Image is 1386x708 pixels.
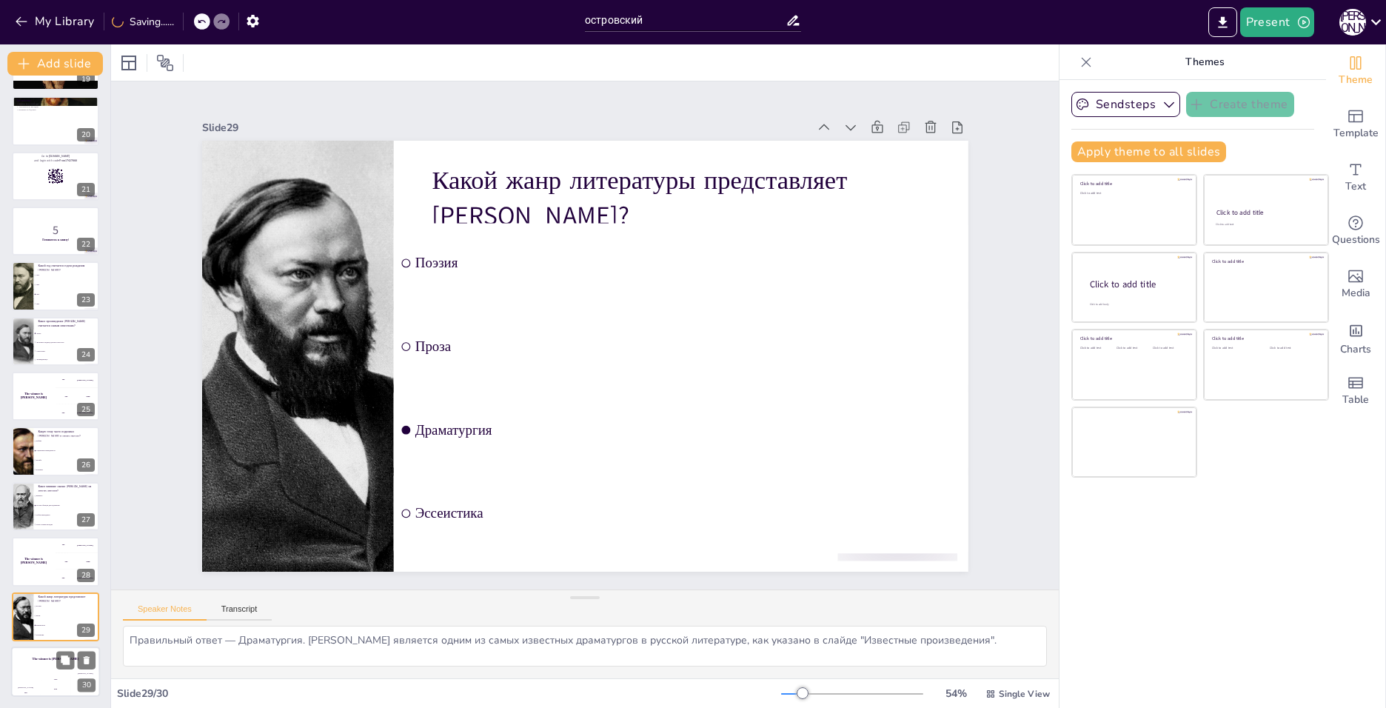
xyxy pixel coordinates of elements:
[1240,7,1314,37] button: Present
[36,284,98,286] span: 1820
[1212,335,1318,341] div: Click to add title
[585,10,786,31] input: Insert title
[77,348,95,361] div: 24
[938,687,974,701] div: 54 %
[1339,9,1366,36] div: Ю [PERSON_NAME]
[12,592,99,641] div: 29
[1339,72,1373,88] span: Theme
[123,604,207,621] button: Speaker Notes
[1080,347,1114,350] div: Click to add text
[1080,181,1186,187] div: Click to add title
[12,482,99,531] div: 27
[12,261,99,310] div: https://cdn.sendsteps.com/images/logo/sendsteps_logo_white.pnghttps://cdn.sendsteps.com/images/lo...
[56,405,99,421] div: 300
[1340,341,1371,358] span: Charts
[78,678,96,692] div: 30
[415,338,961,355] span: Проза
[123,626,1047,667] textarea: Правильный ответ — Драматургия. [PERSON_NAME] является одним из самых известных драматургов в рус...
[1326,204,1385,258] div: Get real-time input from your audience
[38,264,95,273] p: Какой год считается годом рождения [PERSON_NAME]?
[56,388,99,404] div: 200
[16,106,95,109] p: Актуальность наследия
[56,537,99,553] div: 100
[77,73,95,86] div: 19
[41,681,70,697] div: 200
[16,103,95,106] p: Важная часть культуры
[12,207,99,256] div: https://cdn.sendsteps.com/images/logo/sendsteps_logo_white.pnghttps://cdn.sendsteps.com/images/lo...
[432,162,930,234] p: Какой жанр литературы представляет [PERSON_NAME]?
[1216,223,1314,227] div: Click to add text
[36,440,98,441] span: Любовь
[77,513,95,527] div: 27
[77,403,95,416] div: 25
[12,393,56,400] h4: The winner is [PERSON_NAME]
[1212,258,1318,264] div: Click to add title
[12,96,99,145] div: https://cdn.sendsteps.com/images/logo/sendsteps_logo_white.pnghttps://cdn.sendsteps.com/images/lo...
[117,687,781,701] div: Slide 29 / 30
[36,294,98,295] span: 1823
[1186,92,1294,117] button: Create theme
[12,317,99,366] div: https://cdn.sendsteps.com/images/logo/sendsteps_logo_white.pnghttps://cdn.sendsteps.com/images/lo...
[36,615,98,616] span: Проза
[77,458,95,472] div: 26
[70,672,100,675] div: [PERSON_NAME]
[117,51,141,75] div: Layout
[1270,347,1316,350] div: Click to add text
[38,484,95,492] p: Какое влияние оказал [PERSON_NAME] на других авторов?
[77,183,95,196] div: 21
[12,558,56,565] h4: The winner is [PERSON_NAME]
[36,495,98,496] span: Никакого
[86,561,90,563] div: Jaap
[77,293,95,307] div: 23
[1345,178,1366,195] span: Text
[112,15,174,29] div: Saving......
[1326,98,1385,151] div: Add ready made slides
[56,651,74,669] button: Duplicate Slide
[41,678,70,681] div: Jaap
[1216,208,1315,217] div: Click to add title
[11,687,41,689] div: [PERSON_NAME]
[16,158,95,162] p: and login with code
[38,319,95,327] p: Какое произведение [PERSON_NAME] считается самым известным?
[56,570,99,587] div: 300
[202,121,808,135] div: Slide 29
[38,595,95,603] p: Какой жанр литературы представляет [PERSON_NAME]?
[1339,7,1366,37] button: Ю [PERSON_NAME]
[11,657,100,661] h4: The winner is [PERSON_NAME]
[12,537,99,586] div: 28
[36,524,98,525] span: Он не оставил наследия
[11,647,100,697] div: 30
[86,395,90,398] div: Jaap
[415,422,961,438] span: Драматургия
[1212,347,1259,350] div: Click to add text
[1326,44,1385,98] div: Change the overall theme
[1326,364,1385,418] div: Add a table
[36,303,98,304] span: 1830
[36,634,98,635] span: Эссеистика
[7,52,103,76] button: Add slide
[36,459,98,461] span: Дружба
[999,688,1050,700] span: Single View
[36,469,98,470] span: Политика
[1326,311,1385,364] div: Add charts and graphs
[36,450,98,451] span: Социальная справедливость
[36,514,98,515] span: Он был равнодушен
[11,10,101,33] button: My Library
[12,152,99,201] div: https://cdn.sendsteps.com/images/logo/sendsteps_logo_white.pnghttps://cdn.sendsteps.com/images/lo...
[415,256,961,272] span: Поэзия
[36,358,98,360] span: "Беспреданница"
[77,624,95,637] div: 29
[42,238,69,241] strong: Готовьтесь к квизу!
[36,605,98,607] span: Поэзия
[36,624,98,626] span: Драматургия
[36,275,98,276] span: 1810
[77,569,95,582] div: 28
[1153,347,1186,350] div: Click to add text
[1098,44,1311,80] p: Themes
[16,98,95,103] p: Заключение
[36,504,98,506] span: Он стал образцом для подражания
[1071,92,1180,117] button: Sendsteps
[36,350,98,351] span: "Снегурочка"
[36,341,98,343] span: "На всякого мудреца довольно простоты"
[16,154,95,158] p: Go to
